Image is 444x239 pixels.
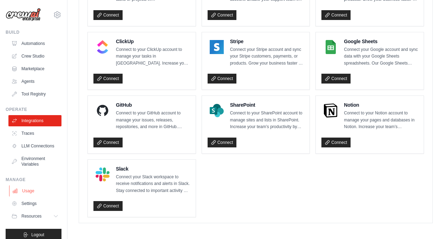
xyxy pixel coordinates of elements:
[8,51,61,62] a: Crew Studio
[116,174,190,194] p: Connect your Slack workspace to receive notifications and alerts in Slack. Stay connected to impo...
[8,115,61,126] a: Integrations
[208,74,237,84] a: Connect
[116,101,190,108] h4: GitHub
[208,138,237,147] a: Connect
[321,74,351,84] a: Connect
[8,128,61,139] a: Traces
[96,40,110,54] img: ClickUp Logo
[93,138,123,147] a: Connect
[116,110,190,131] p: Connect to your GitHub account to manage your issues, releases, repositories, and more in GitHub....
[96,104,110,118] img: GitHub Logo
[116,38,190,45] h4: ClickUp
[230,101,304,108] h4: SharePoint
[321,10,351,20] a: Connect
[6,177,61,182] div: Manage
[324,40,338,54] img: Google Sheets Logo
[324,104,338,118] img: Notion Logo
[8,140,61,152] a: LLM Connections
[8,198,61,209] a: Settings
[116,165,190,172] h4: Slack
[210,104,224,118] img: SharePoint Logo
[210,40,224,54] img: Stripe Logo
[93,10,123,20] a: Connect
[93,201,123,211] a: Connect
[8,88,61,100] a: Tool Registry
[8,153,61,170] a: Environment Variables
[31,232,44,238] span: Logout
[8,76,61,87] a: Agents
[6,29,61,35] div: Build
[230,46,304,67] p: Connect your Stripe account and sync your Stripe customers, payments, or products. Grow your busi...
[344,38,418,45] h4: Google Sheets
[230,38,304,45] h4: Stripe
[321,138,351,147] a: Connect
[344,110,418,131] p: Connect to your Notion account to manage your pages and databases in Notion. Increase your team’s...
[344,101,418,108] h4: Notion
[21,213,41,219] span: Resources
[344,46,418,67] p: Connect your Google account and sync data with your Google Sheets spreadsheets. Our Google Sheets...
[9,185,62,197] a: Usage
[8,63,61,74] a: Marketplace
[230,110,304,131] p: Connect to your SharePoint account to manage sites and lists in SharePoint. Increase your team’s ...
[6,8,41,21] img: Logo
[96,167,110,181] img: Slack Logo
[93,74,123,84] a: Connect
[116,46,190,67] p: Connect to your ClickUp account to manage your tasks in [GEOGRAPHIC_DATA]. Increase your team’s p...
[6,107,61,112] div: Operate
[208,10,237,20] a: Connect
[8,38,61,49] a: Automations
[8,211,61,222] button: Resources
